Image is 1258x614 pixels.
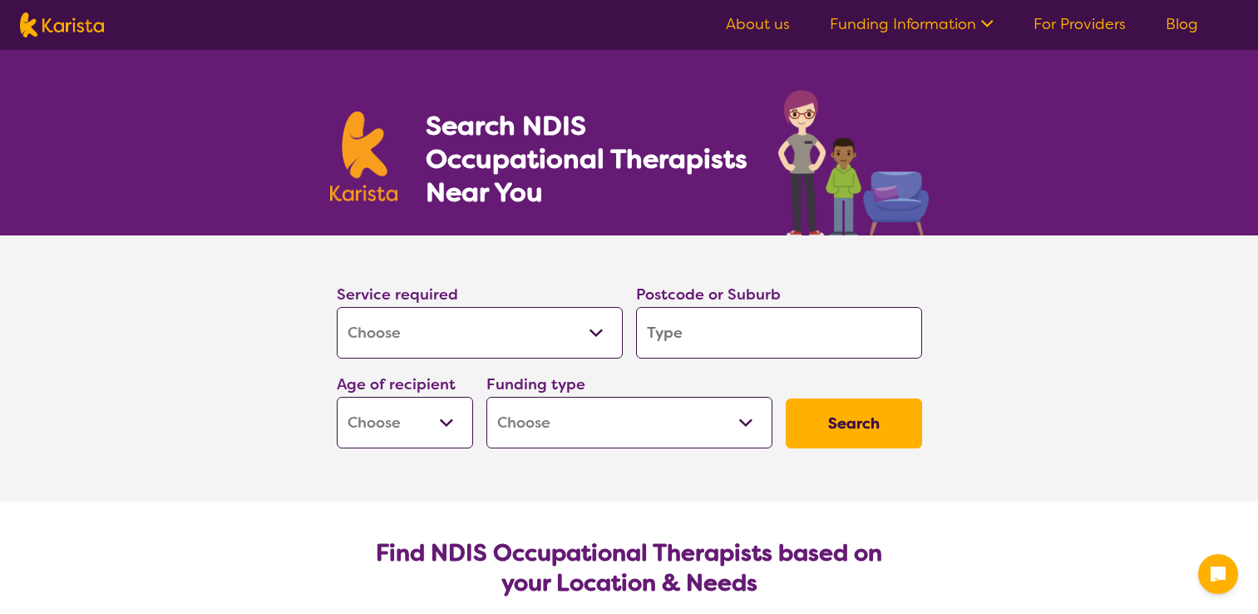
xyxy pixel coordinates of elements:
[337,374,456,394] label: Age of recipient
[330,111,398,201] img: Karista logo
[350,538,909,598] h2: Find NDIS Occupational Therapists based on your Location & Needs
[786,399,922,448] button: Search
[426,109,749,209] h1: Search NDIS Occupational Therapists Near You
[337,285,458,305] label: Service required
[486,374,585,394] label: Funding type
[636,307,922,359] input: Type
[726,14,790,34] a: About us
[1166,14,1198,34] a: Blog
[20,12,104,37] img: Karista logo
[830,14,994,34] a: Funding Information
[778,90,929,235] img: occupational-therapy
[636,285,781,305] label: Postcode or Suburb
[1034,14,1126,34] a: For Providers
